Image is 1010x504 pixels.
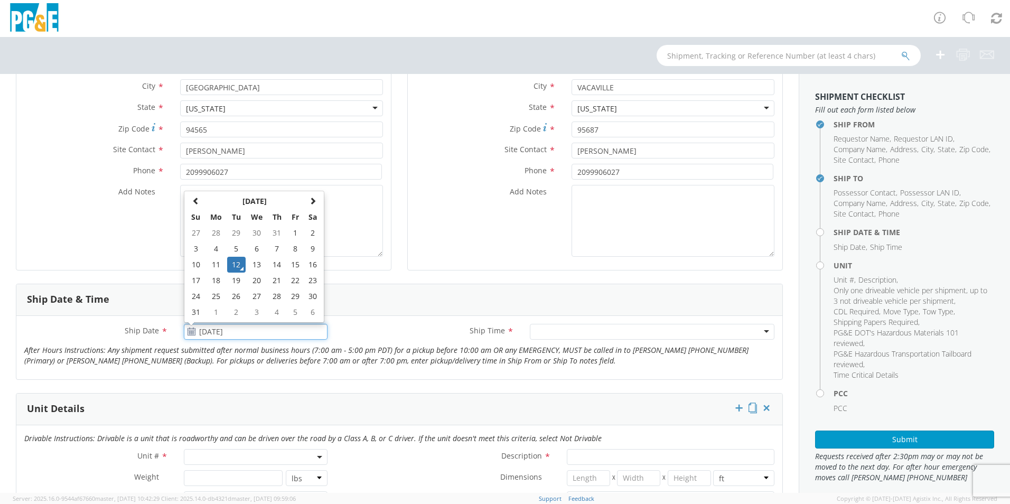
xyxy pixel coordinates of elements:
li: , [834,285,992,306]
i: Drivable Instructions: Drivable is a unit that is roadworthy and can be driven over the road by a... [24,433,602,443]
span: Zip Code [959,144,989,154]
td: 1 [286,225,304,241]
span: Weight [134,472,159,482]
span: State [938,198,955,208]
td: 28 [267,288,286,304]
td: 11 [205,257,227,273]
li: , [834,188,897,198]
h3: Ship Date & Time [27,294,109,305]
span: Description [501,451,542,461]
a: Feedback [568,494,594,502]
td: 12 [227,257,246,273]
td: 1 [205,304,227,320]
li: , [834,317,920,328]
th: Mo [205,209,227,225]
span: master, [DATE] 10:42:29 [95,494,160,502]
span: PCC [834,403,847,413]
td: 3 [186,241,205,257]
input: Length [567,470,610,486]
td: 4 [205,241,227,257]
li: , [858,275,898,285]
span: Shipping Papers Required [834,317,918,327]
span: Unit # [137,451,159,461]
li: , [834,134,891,144]
li: , [834,144,887,155]
li: , [834,349,992,370]
span: Client: 2025.14.0-db4321d [161,494,296,502]
span: Add Notes [510,186,547,197]
td: 17 [186,273,205,288]
input: Width [617,470,660,486]
li: , [959,144,990,155]
td: 28 [205,225,227,241]
span: Site Contact [834,155,874,165]
span: Address [890,144,917,154]
td: 9 [304,241,322,257]
li: , [834,275,856,285]
span: Phone [133,165,155,175]
span: Zip Code [510,124,541,134]
td: 27 [246,288,268,304]
th: We [246,209,268,225]
span: Fill out each form listed below [815,105,994,115]
td: 23 [304,273,322,288]
span: Phone [878,209,900,219]
h4: Ship From [834,120,994,128]
li: , [900,188,961,198]
li: , [923,306,955,317]
td: 30 [304,288,322,304]
input: Shipment, Tracking or Reference Number (at least 4 chars) [657,45,921,66]
span: Requestor Name [834,134,890,144]
li: , [890,198,919,209]
li: , [883,306,920,317]
span: Only one driveable vehicle per shipment, up to 3 not driveable vehicle per shipment [834,285,987,306]
td: 2 [304,225,322,241]
span: State [938,144,955,154]
td: 29 [286,288,304,304]
td: 5 [286,304,304,320]
td: 25 [205,288,227,304]
span: Ship Time [870,242,902,252]
span: Site Contact [113,144,155,154]
td: 21 [267,273,286,288]
th: Sa [304,209,322,225]
span: Tow Type [923,306,953,316]
td: 8 [286,241,304,257]
li: , [834,155,876,165]
td: 27 [186,225,205,241]
li: , [834,209,876,219]
span: Phone [525,165,547,175]
td: 31 [267,225,286,241]
span: City [921,198,933,208]
span: Possessor LAN ID [900,188,959,198]
input: Height [668,470,711,486]
span: Ship Time [470,325,505,335]
h4: Ship To [834,174,994,182]
span: Previous Month [192,197,200,204]
td: 26 [227,288,246,304]
span: Time Critical Details [834,370,899,380]
i: After Hours Instructions: Any shipment request submitted after normal business hours (7:00 am - 5... [24,345,749,366]
li: , [938,198,957,209]
img: pge-logo-06675f144f4cfa6a6814.png [8,3,61,34]
li: , [890,144,919,155]
td: 2 [227,304,246,320]
li: , [834,198,887,209]
td: 7 [267,241,286,257]
span: Dimensions [500,472,542,482]
td: 24 [186,288,205,304]
td: 13 [246,257,268,273]
span: Company Name [834,198,886,208]
span: Copyright © [DATE]-[DATE] Agistix Inc., All Rights Reserved [837,494,997,503]
td: 6 [304,304,322,320]
span: X [610,470,618,486]
td: 22 [286,273,304,288]
h4: Unit [834,262,994,269]
div: [US_STATE] [577,104,617,114]
td: 15 [286,257,304,273]
td: 10 [186,257,205,273]
li: , [894,134,955,144]
h4: PCC [834,389,994,397]
button: Submit [815,431,994,449]
li: , [834,242,867,253]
